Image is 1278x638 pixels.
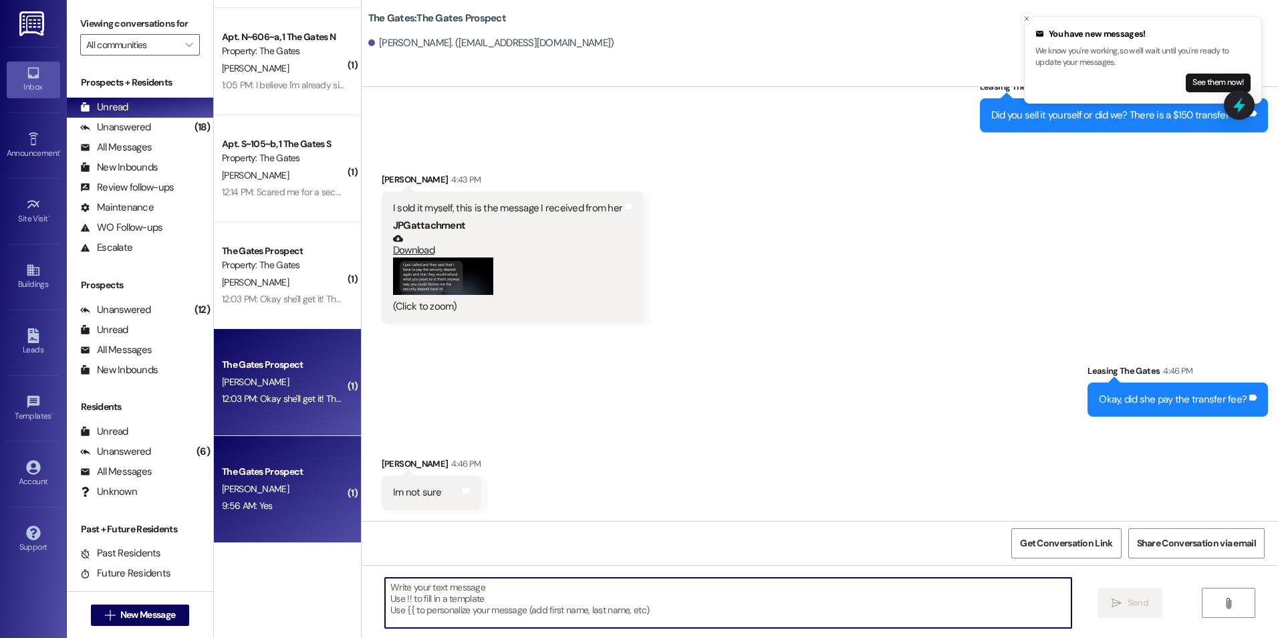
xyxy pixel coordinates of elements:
span: [PERSON_NAME] [222,169,289,181]
div: Review follow-ups [80,181,174,195]
div: [PERSON_NAME] [382,173,644,191]
div: 4:46 PM [448,457,481,471]
div: I sold it myself, this is the message I received from her [393,201,622,215]
div: Prospects + Residents [67,76,213,90]
span: [PERSON_NAME] [222,376,289,388]
a: Download [393,233,622,257]
i:  [1112,598,1122,609]
div: 4:46 PM [1160,364,1192,378]
div: [PERSON_NAME] [382,457,481,475]
div: Unread [80,323,128,337]
div: Okay, did she pay the transfer fee? [1099,393,1247,407]
img: ResiDesk Logo [19,11,47,36]
i:  [185,39,193,50]
button: Zoom image [393,257,493,295]
div: (12) [191,300,213,320]
div: 9:56 AM: Yes [222,500,273,512]
span: Share Conversation via email [1137,536,1256,550]
a: Site Visit • [7,193,60,229]
div: (Click to zoom) [393,300,622,314]
div: The Gates Prospect [222,358,346,372]
span: [PERSON_NAME] [222,483,289,495]
div: (6) [193,441,213,462]
div: WO Follow-ups [80,221,162,235]
button: Close toast [1020,12,1033,25]
div: Property: The Gates [222,44,346,58]
b: The Gates: The Gates Prospect [368,11,506,25]
button: New Message [91,605,190,626]
div: All Messages [80,343,152,357]
div: The Gates Prospect [222,465,346,479]
button: Share Conversation via email [1128,528,1265,558]
button: Send [1098,588,1162,618]
div: Property: The Gates [222,151,346,165]
a: Leads [7,324,60,360]
span: • [59,146,61,156]
div: Future Residents [80,566,170,580]
div: Apt. S~105~b, 1 The Gates S [222,137,346,151]
div: Apt. N~606~a, 1 The Gates N [222,30,346,44]
div: Did you sell it yourself or did we? There is a $150 transfer fee. [991,108,1247,122]
div: The Gates Prospect [222,244,346,258]
a: Templates • [7,391,60,427]
div: All Messages [80,465,152,479]
div: 12:14 PM: Scared me for a second there. That should be going through now [222,186,510,198]
div: New Inbounds [80,363,158,377]
div: 1:05 PM: I believe I'm already signed up for winter because I did that at the meeting in the spring [222,79,592,91]
div: Unread [80,100,128,114]
span: Get Conversation Link [1020,536,1112,550]
label: Viewing conversations for [80,13,200,34]
i:  [1223,598,1233,609]
div: Unanswered [80,303,151,317]
div: [PERSON_NAME]. ([EMAIL_ADDRESS][DOMAIN_NAME]) [368,36,614,50]
div: Maintenance [80,201,154,215]
div: 12:03 PM: Okay she'll get it! Thanks [222,393,354,405]
i:  [105,610,115,621]
div: Prospects [67,278,213,292]
span: New Message [120,608,175,622]
div: You have new messages! [1035,27,1251,41]
input: All communities [86,34,178,56]
div: Unanswered [80,120,151,134]
span: Send [1128,596,1148,610]
a: Inbox [7,62,60,98]
div: Escalate [80,241,132,255]
div: Leasing The Gates [1088,364,1268,383]
div: Past Residents [80,546,161,560]
div: New Inbounds [80,161,158,175]
div: 12:03 PM: Okay she'll get it! Thanks [222,293,354,305]
div: (18) [191,117,213,138]
a: Account [7,456,60,492]
div: Past + Future Residents [67,522,213,536]
div: 4:43 PM [448,173,481,187]
div: Unknown [80,485,137,499]
div: All Messages [80,140,152,154]
button: See them now! [1186,74,1251,92]
b: JPG attachment [393,219,465,232]
div: Residents [67,400,213,414]
a: Buildings [7,259,60,295]
a: Support [7,522,60,558]
div: Property: The Gates [222,258,346,272]
span: • [48,212,50,221]
span: • [51,409,53,419]
span: [PERSON_NAME] [222,276,289,288]
button: Get Conversation Link [1011,528,1121,558]
div: Unread [80,425,128,439]
div: Leasing The Gates [980,80,1268,98]
span: [PERSON_NAME] [222,62,289,74]
div: Im not sure [393,486,442,500]
div: Unanswered [80,445,151,459]
p: We know you're working, so we'll wait until you're ready to update your messages. [1035,45,1251,69]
